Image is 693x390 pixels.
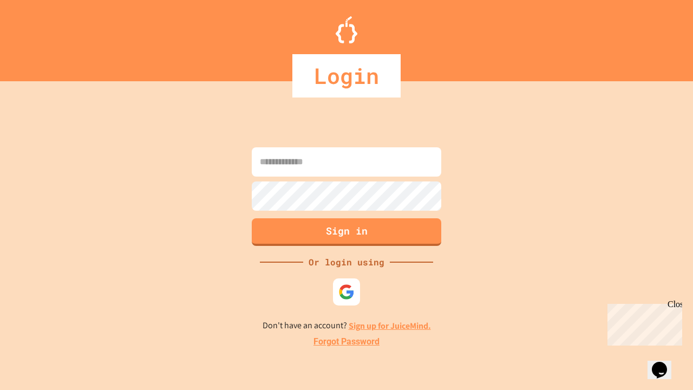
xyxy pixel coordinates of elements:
iframe: chat widget [648,347,682,379]
div: Login [292,54,401,97]
div: Chat with us now!Close [4,4,75,69]
div: Or login using [303,256,390,269]
a: Forgot Password [313,335,380,348]
p: Don't have an account? [263,319,431,333]
a: Sign up for JuiceMind. [349,320,431,331]
button: Sign in [252,218,441,246]
img: Logo.svg [336,16,357,43]
img: google-icon.svg [338,284,355,300]
iframe: chat widget [603,300,682,346]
